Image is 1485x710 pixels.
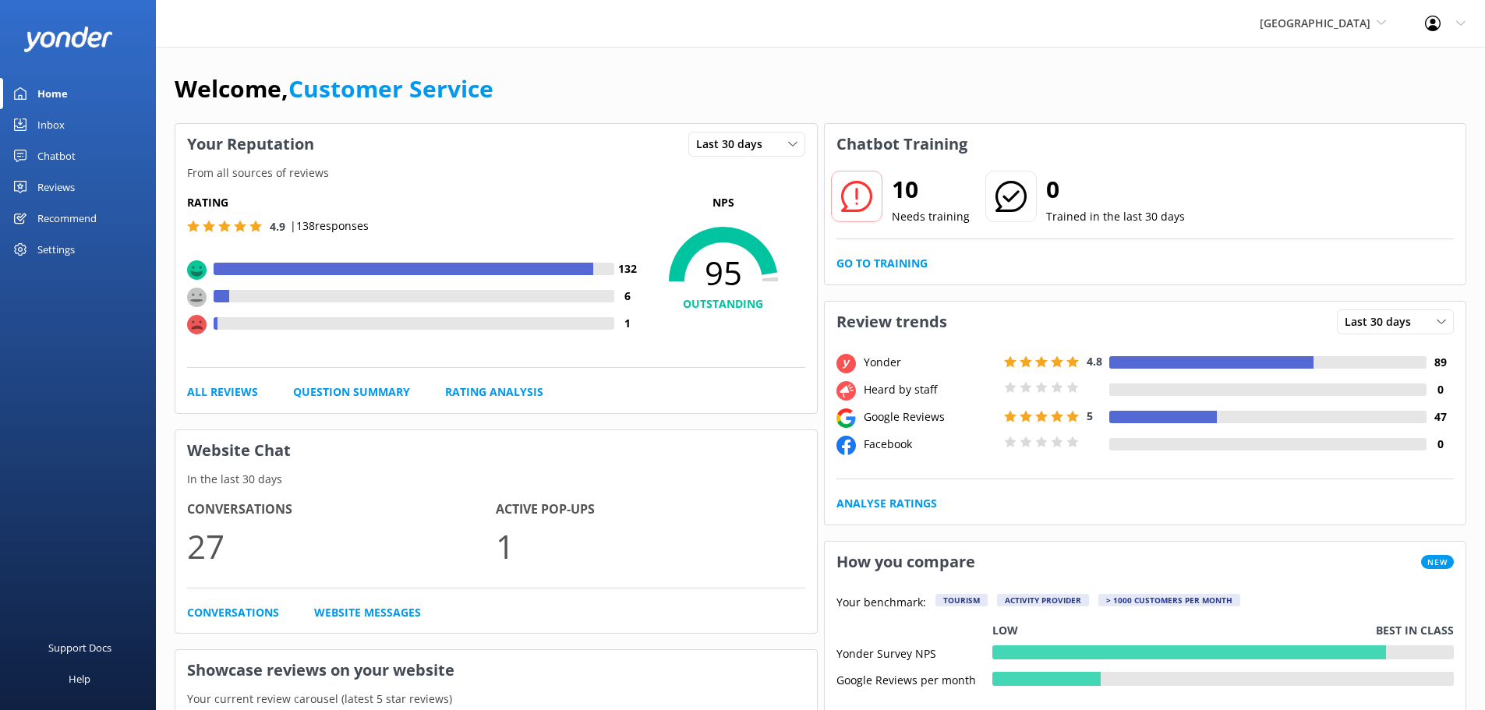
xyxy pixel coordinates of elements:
[288,72,493,104] a: Customer Service
[614,260,642,277] h4: 132
[445,383,543,401] a: Rating Analysis
[496,520,804,572] p: 1
[1046,171,1185,208] h2: 0
[1087,354,1102,369] span: 4.8
[496,500,804,520] h4: Active Pop-ups
[860,436,1000,453] div: Facebook
[1427,381,1454,398] h4: 0
[997,594,1089,606] div: Activity Provider
[270,219,285,234] span: 4.9
[1427,408,1454,426] h4: 47
[314,604,421,621] a: Website Messages
[187,604,279,621] a: Conversations
[1427,436,1454,453] h4: 0
[1260,16,1370,30] span: [GEOGRAPHIC_DATA]
[175,164,817,182] p: From all sources of reviews
[1098,594,1240,606] div: > 1000 customers per month
[696,136,772,153] span: Last 30 days
[1427,354,1454,371] h4: 89
[1046,208,1185,225] p: Trained in the last 30 days
[992,622,1018,639] p: Low
[175,471,817,488] p: In the last 30 days
[175,124,326,164] h3: Your Reputation
[37,171,75,203] div: Reviews
[825,124,979,164] h3: Chatbot Training
[836,495,937,512] a: Analyse Ratings
[69,663,90,694] div: Help
[1345,313,1420,330] span: Last 30 days
[825,302,959,342] h3: Review trends
[23,26,113,52] img: yonder-white-logo.png
[614,288,642,305] h4: 6
[175,650,817,691] h3: Showcase reviews on your website
[935,594,988,606] div: Tourism
[825,542,987,582] h3: How you compare
[892,171,970,208] h2: 10
[860,354,1000,371] div: Yonder
[187,383,258,401] a: All Reviews
[37,109,65,140] div: Inbox
[836,594,926,613] p: Your benchmark:
[37,140,76,171] div: Chatbot
[836,672,992,686] div: Google Reviews per month
[187,500,496,520] h4: Conversations
[293,383,410,401] a: Question Summary
[860,408,1000,426] div: Google Reviews
[290,217,369,235] p: | 138 responses
[642,295,805,313] h4: OUTSTANDING
[175,430,817,471] h3: Website Chat
[37,234,75,265] div: Settings
[836,645,992,659] div: Yonder Survey NPS
[175,691,817,708] p: Your current review carousel (latest 5 star reviews)
[642,194,805,211] p: NPS
[37,78,68,109] div: Home
[892,208,970,225] p: Needs training
[1087,408,1093,423] span: 5
[1376,622,1454,639] p: Best in class
[836,255,928,272] a: Go to Training
[187,194,642,211] h5: Rating
[37,203,97,234] div: Recommend
[860,381,1000,398] div: Heard by staff
[48,632,111,663] div: Support Docs
[642,253,805,292] span: 95
[614,315,642,332] h4: 1
[175,70,493,108] h1: Welcome,
[1421,555,1454,569] span: New
[187,520,496,572] p: 27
